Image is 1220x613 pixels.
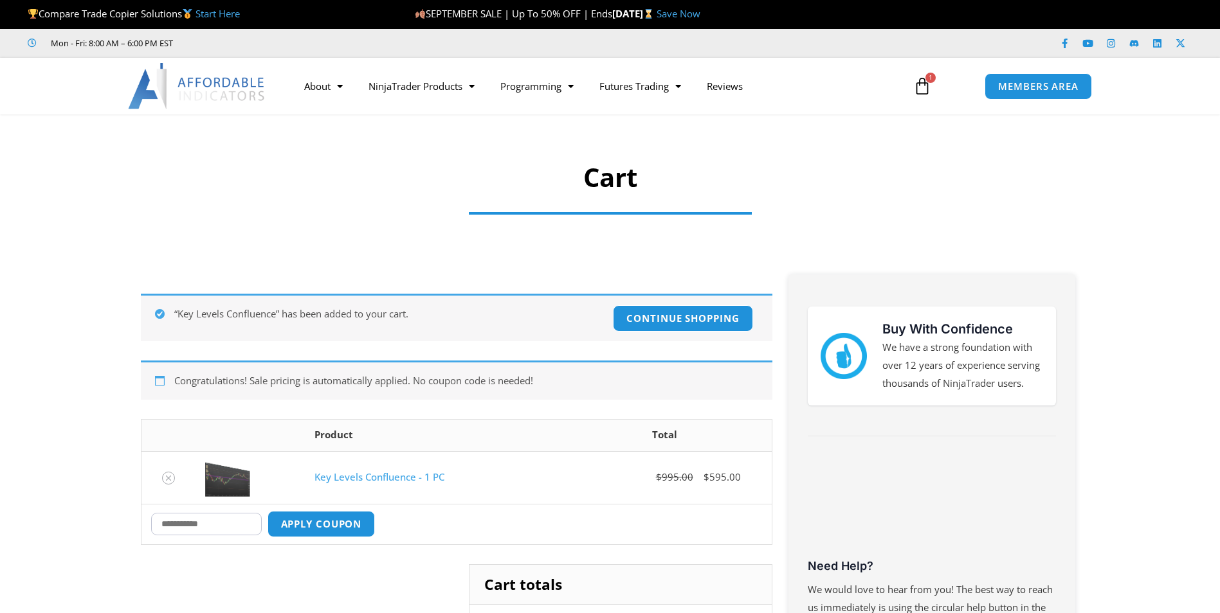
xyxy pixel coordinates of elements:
a: Futures Trading [587,71,694,101]
bdi: 595.00 [704,470,741,483]
span: Compare Trade Copier Solutions [28,7,240,20]
img: LogoAI | Affordable Indicators – NinjaTrader [128,63,266,109]
a: Reviews [694,71,756,101]
nav: Menu [291,71,898,101]
span: Mon - Fri: 8:00 AM – 6:00 PM EST [48,35,173,51]
span: SEPTEMBER SALE | Up To 50% OFF | Ends [415,7,612,20]
span: 1 [925,73,936,83]
a: Remove Key Levels Confluence - 1 PC from cart [162,472,175,484]
p: We have a strong foundation with over 12 years of experience serving thousands of NinjaTrader users. [882,339,1043,393]
th: Product [305,420,558,451]
h3: Buy With Confidence [882,319,1043,339]
h3: Need Help? [808,558,1056,573]
div: “Key Levels Confluence” has been added to your cart. [141,294,772,341]
iframe: Customer reviews powered by Trustpilot [191,37,384,49]
img: mark thumbs good 43913 | Affordable Indicators – NinjaTrader [821,333,867,379]
a: Start Here [196,7,240,20]
span: MEMBERS AREA [998,82,1079,91]
bdi: 995.00 [656,470,693,483]
span: $ [704,470,709,483]
img: Key Levels 1 | Affordable Indicators – NinjaTrader [205,458,250,497]
iframe: Customer reviews powered by Trustpilot [808,459,1056,555]
h2: Cart totals [469,565,771,605]
img: 🥇 [183,9,192,19]
a: 1 [894,67,951,105]
button: Apply coupon [268,511,376,537]
h1: Cart [184,159,1036,195]
a: NinjaTrader Products [356,71,487,101]
a: Key Levels Confluence - 1 PC [314,470,444,483]
a: Continue shopping [613,305,752,332]
span: $ [656,470,662,483]
a: Save Now [657,7,700,20]
div: Congratulations! Sale pricing is automatically applied. No coupon code is needed! [141,360,772,400]
img: 🏆 [28,9,38,19]
a: About [291,71,356,101]
img: ⌛ [644,9,653,19]
img: 🍂 [415,9,425,19]
th: Total [558,420,771,451]
a: MEMBERS AREA [985,73,1092,100]
a: Programming [487,71,587,101]
strong: [DATE] [612,7,657,20]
